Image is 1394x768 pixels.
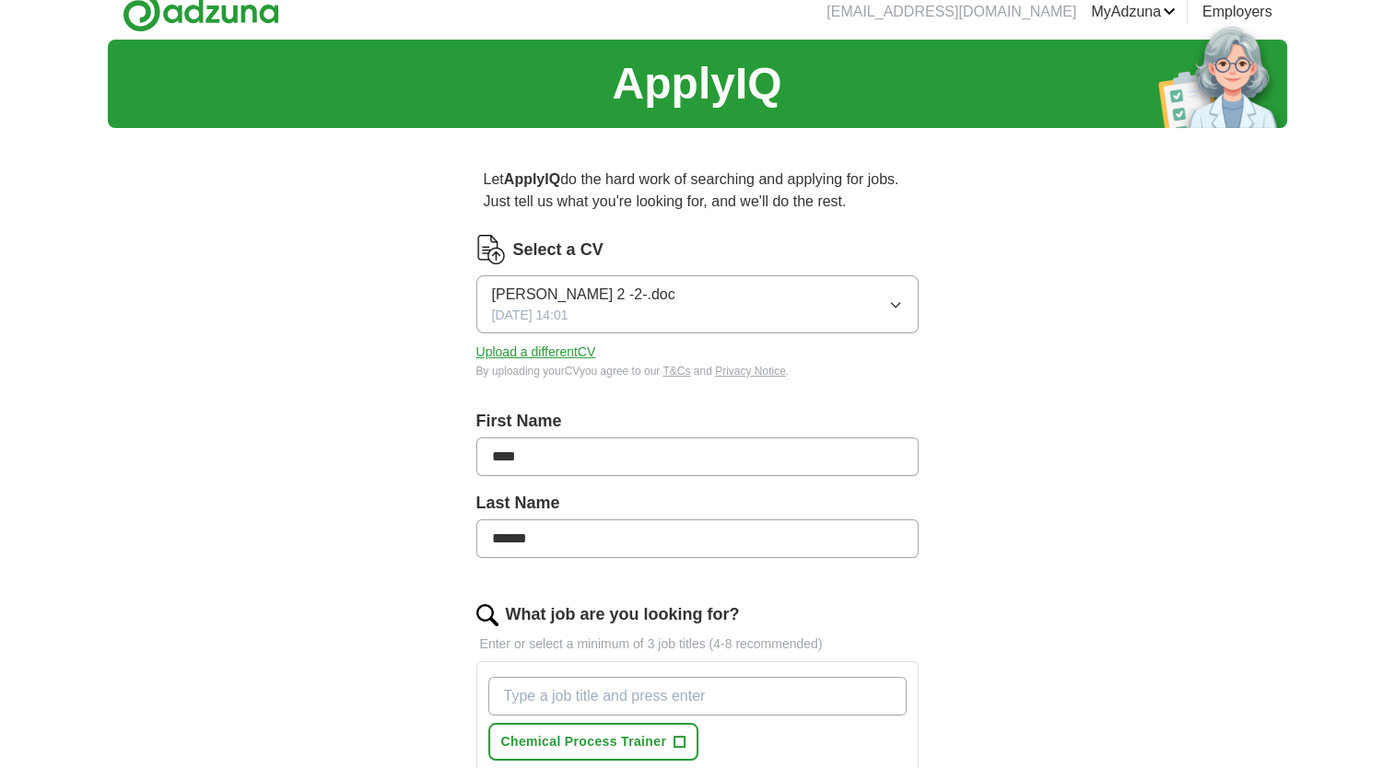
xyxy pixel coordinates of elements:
label: What job are you looking for? [506,602,740,627]
label: First Name [476,409,919,434]
strong: ApplyIQ [504,171,560,187]
img: search.png [476,604,498,626]
span: Chemical Process Trainer [501,732,667,751]
label: Select a CV [513,238,603,262]
a: Privacy Notice [715,365,786,378]
a: T&Cs [662,365,690,378]
button: [PERSON_NAME] 2 -2-.doc[DATE] 14:01 [476,275,919,333]
span: [DATE] 14:01 [492,306,568,325]
button: Chemical Process Trainer [488,723,699,761]
label: Last Name [476,491,919,516]
a: Employers [1202,1,1272,23]
div: By uploading your CV you agree to our and . [476,363,919,379]
p: Enter or select a minimum of 3 job titles (4-8 recommended) [476,634,919,654]
h1: ApplyIQ [612,51,781,117]
span: [PERSON_NAME] 2 -2-.doc [492,284,675,306]
p: Let do the hard work of searching and applying for jobs. Just tell us what you're looking for, an... [476,161,919,220]
li: [EMAIL_ADDRESS][DOMAIN_NAME] [826,1,1076,23]
button: Upload a differentCV [476,343,596,362]
img: CV Icon [476,235,506,264]
a: MyAdzuna [1091,1,1176,23]
input: Type a job title and press enter [488,677,907,716]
